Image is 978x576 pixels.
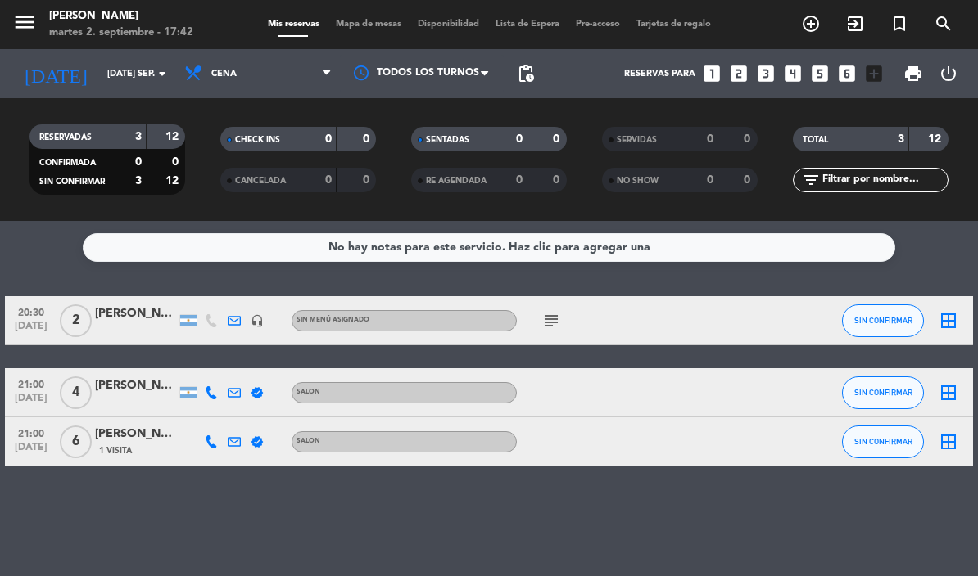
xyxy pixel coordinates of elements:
[845,14,865,34] i: exit_to_app
[426,177,487,185] span: RE AGENDADA
[701,63,722,84] i: looks_one
[11,442,52,461] span: [DATE]
[49,8,193,25] div: [PERSON_NAME]
[617,136,657,144] span: SERVIDAS
[628,20,719,29] span: Tarjetas de regalo
[516,133,523,145] strong: 0
[939,432,958,452] i: border_all
[789,10,833,38] span: RESERVAR MESA
[931,49,967,98] div: LOG OUT
[328,20,410,29] span: Mapa de mesas
[426,136,469,144] span: SENTADAS
[842,304,924,337] button: SIN CONFIRMAR
[11,423,52,442] span: 21:00
[617,177,659,185] span: NO SHOW
[152,64,172,83] i: arrow_drop_down
[60,376,92,409] span: 4
[135,131,142,142] strong: 3
[11,321,52,340] span: [DATE]
[11,302,52,321] span: 20:30
[95,376,177,395] div: [PERSON_NAME]
[39,178,105,186] span: SIN CONFIRMAR
[801,14,821,34] i: add_circle_outline
[934,14,953,34] i: search
[60,304,92,337] span: 2
[553,133,563,145] strong: 0
[251,435,264,448] i: verified
[99,444,132,457] span: 1 Visita
[803,136,828,144] span: TOTAL
[801,170,821,190] i: filter_list
[744,133,754,145] strong: 0
[363,133,373,145] strong: 0
[325,133,332,145] strong: 0
[49,25,193,41] div: martes 2. septiembre - 17:42
[60,425,92,458] span: 6
[297,438,320,444] span: SALON
[541,311,561,331] i: subject
[516,174,523,186] strong: 0
[211,69,237,79] span: Cena
[624,69,695,79] span: Reservas para
[487,20,568,29] span: Lista de Espera
[809,63,831,84] i: looks_5
[939,311,958,331] i: border_all
[39,133,92,142] span: RESERVADAS
[297,389,320,395] span: SALON
[854,316,912,325] span: SIN CONFIRMAR
[325,174,332,186] strong: 0
[890,14,909,34] i: turned_in_not
[728,63,749,84] i: looks_two
[842,425,924,458] button: SIN CONFIRMAR
[95,425,177,443] div: [PERSON_NAME]
[898,133,904,145] strong: 3
[854,437,912,446] span: SIN CONFIRMAR
[854,388,912,397] span: SIN CONFIRMAR
[135,156,142,168] strong: 0
[12,10,37,34] i: menu
[863,63,885,84] i: add_box
[172,156,182,168] strong: 0
[782,63,804,84] i: looks_4
[12,10,37,40] button: menu
[516,64,536,83] span: pending_actions
[12,56,99,92] i: [DATE]
[877,10,921,38] span: Reserva especial
[744,174,754,186] strong: 0
[11,374,52,393] span: 21:00
[165,175,182,187] strong: 12
[251,314,264,327] i: headset_mic
[836,63,858,84] i: looks_6
[11,393,52,412] span: [DATE]
[328,238,650,257] div: No hay notas para este servicio. Haz clic para agregar una
[553,174,563,186] strong: 0
[707,133,713,145] strong: 0
[939,383,958,403] i: border_all
[297,317,369,323] span: Sin menú asignado
[833,10,877,38] span: WALK IN
[568,20,628,29] span: Pre-acceso
[260,20,328,29] span: Mis reservas
[707,174,713,186] strong: 0
[235,136,280,144] span: CHECK INS
[363,174,373,186] strong: 0
[95,304,177,323] div: [PERSON_NAME]
[251,386,264,399] i: verified
[939,64,958,83] i: power_settings_new
[235,177,286,185] span: CANCELADA
[39,159,96,167] span: CONFIRMADA
[903,64,923,83] span: print
[921,10,966,38] span: BUSCAR
[821,171,948,189] input: Filtrar por nombre...
[135,175,142,187] strong: 3
[842,376,924,409] button: SIN CONFIRMAR
[165,131,182,142] strong: 12
[410,20,487,29] span: Disponibilidad
[928,133,944,145] strong: 12
[755,63,777,84] i: looks_3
